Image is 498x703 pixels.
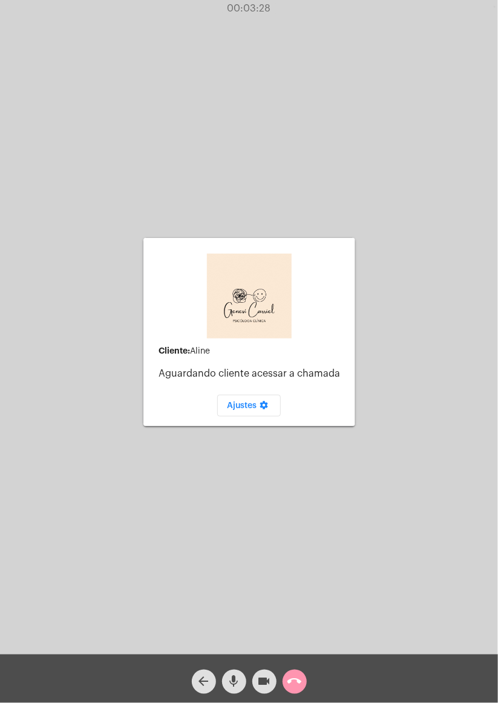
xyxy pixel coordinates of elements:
mat-icon: videocam [257,675,272,689]
p: Aguardando cliente acessar a chamada [159,368,346,379]
mat-icon: arrow_back [197,675,211,689]
span: Ajustes [227,401,271,410]
mat-icon: mic [227,675,241,689]
mat-icon: call_end [287,675,302,689]
mat-icon: settings [257,400,271,415]
div: Aline [159,346,346,356]
img: 6b7a58c8-ea08-a5ff-33c7-585ca8acd23f.png [207,254,292,338]
span: 00:03:28 [228,4,271,13]
strong: Cliente: [159,346,191,355]
button: Ajustes [217,395,281,417]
